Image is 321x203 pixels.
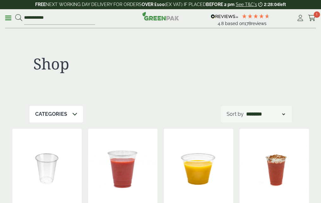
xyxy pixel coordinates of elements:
[245,110,286,118] select: Shop order
[211,14,238,19] img: REVIEWS.io
[35,110,67,118] p: Categories
[206,2,234,7] strong: BEFORE 2 pm
[142,2,165,7] strong: OVER £100
[218,21,225,26] span: 4.8
[314,11,320,18] span: 1
[236,2,257,7] a: See T&C's
[35,2,46,7] strong: FREE
[308,15,316,21] i: Cart
[241,13,270,19] div: 4.78 Stars
[308,13,316,23] a: 1
[33,55,157,73] h1: Shop
[244,21,251,26] span: 178
[296,15,304,21] i: My Account
[142,12,179,21] img: GreenPak Supplies
[264,2,279,7] span: 2:28:04
[279,2,286,7] span: left
[225,21,244,26] span: Based on
[227,110,244,118] p: Sort by
[251,21,266,26] span: reviews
